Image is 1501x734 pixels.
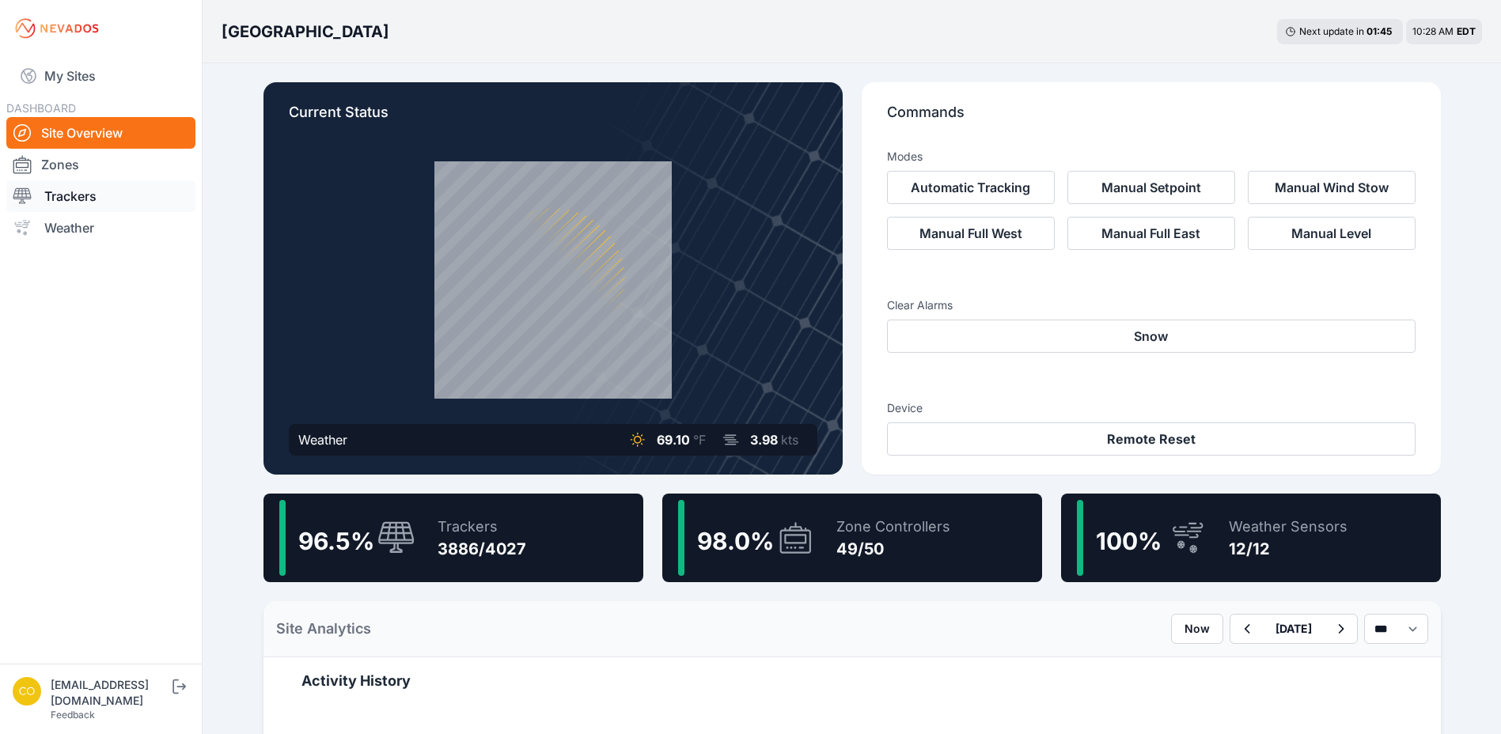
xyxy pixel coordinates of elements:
[887,297,1416,313] h3: Clear Alarms
[1171,614,1223,644] button: Now
[6,149,195,180] a: Zones
[1067,171,1235,204] button: Manual Setpoint
[51,709,95,721] a: Feedback
[887,422,1416,456] button: Remote Reset
[662,494,1042,582] a: 98.0%Zone Controllers49/50
[6,212,195,244] a: Weather
[51,677,169,709] div: [EMAIL_ADDRESS][DOMAIN_NAME]
[438,538,526,560] div: 3886/4027
[6,180,195,212] a: Trackers
[836,516,950,538] div: Zone Controllers
[1229,538,1347,560] div: 12/12
[222,21,389,43] h3: [GEOGRAPHIC_DATA]
[750,432,778,448] span: 3.98
[1457,25,1476,37] span: EDT
[887,171,1055,204] button: Automatic Tracking
[298,430,347,449] div: Weather
[222,11,389,52] nav: Breadcrumb
[1299,25,1364,37] span: Next update in
[693,432,706,448] span: °F
[438,516,526,538] div: Trackers
[1096,527,1162,555] span: 100 %
[657,432,690,448] span: 69.10
[13,16,101,41] img: Nevados
[263,494,643,582] a: 96.5%Trackers3886/4027
[301,670,1403,692] h2: Activity History
[887,400,1416,416] h3: Device
[781,432,798,448] span: kts
[289,101,817,136] p: Current Status
[1366,25,1395,38] div: 01 : 45
[1412,25,1454,37] span: 10:28 AM
[276,618,371,640] h2: Site Analytics
[836,538,950,560] div: 49/50
[697,527,774,555] span: 98.0 %
[1248,217,1416,250] button: Manual Level
[887,101,1416,136] p: Commands
[1229,516,1347,538] div: Weather Sensors
[887,149,923,165] h3: Modes
[6,117,195,149] a: Site Overview
[1061,494,1441,582] a: 100%Weather Sensors12/12
[1263,615,1325,643] button: [DATE]
[298,527,374,555] span: 96.5 %
[887,320,1416,353] button: Snow
[1248,171,1416,204] button: Manual Wind Stow
[6,57,195,95] a: My Sites
[887,217,1055,250] button: Manual Full West
[6,101,76,115] span: DASHBOARD
[1067,217,1235,250] button: Manual Full East
[13,677,41,706] img: controlroomoperator@invenergy.com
